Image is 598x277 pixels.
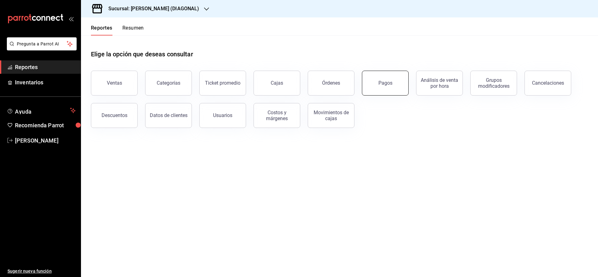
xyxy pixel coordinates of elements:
[362,71,409,96] button: Pagos
[15,107,68,114] span: Ayuda
[4,45,77,52] a: Pregunta a Parrot AI
[199,103,246,128] button: Usuarios
[91,25,144,35] div: navigation tabs
[15,78,76,87] span: Inventarios
[145,71,192,96] button: Categorías
[213,112,232,118] div: Usuarios
[420,77,459,89] div: Análisis de venta por hora
[254,71,300,96] a: Cajas
[150,112,187,118] div: Datos de clientes
[145,103,192,128] button: Datos de clientes
[15,121,76,129] span: Recomienda Parrot
[157,80,180,86] div: Categorías
[122,25,144,35] button: Resumen
[107,80,122,86] div: Ventas
[69,16,74,21] button: open_drawer_menu
[102,112,127,118] div: Descuentos
[416,71,463,96] button: Análisis de venta por hora
[322,80,340,86] div: Órdenes
[91,25,112,35] button: Reportes
[312,110,350,121] div: Movimientos de cajas
[199,71,246,96] button: Ticket promedio
[91,49,193,59] h1: Elige la opción que deseas consultar
[17,41,67,47] span: Pregunta a Parrot AI
[308,103,354,128] button: Movimientos de cajas
[532,80,564,86] div: Cancelaciones
[378,80,392,86] div: Pagos
[15,63,76,71] span: Reportes
[254,103,300,128] button: Costos y márgenes
[205,80,240,86] div: Ticket promedio
[7,37,77,50] button: Pregunta a Parrot AI
[91,71,138,96] button: Ventas
[470,71,517,96] button: Grupos modificadores
[7,268,76,275] span: Sugerir nueva función
[258,110,296,121] div: Costos y márgenes
[308,71,354,96] button: Órdenes
[474,77,513,89] div: Grupos modificadores
[91,103,138,128] button: Descuentos
[271,79,283,87] div: Cajas
[524,71,571,96] button: Cancelaciones
[15,136,76,145] span: [PERSON_NAME]
[103,5,199,12] h3: Sucursal: [PERSON_NAME] (DIAGONAL)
